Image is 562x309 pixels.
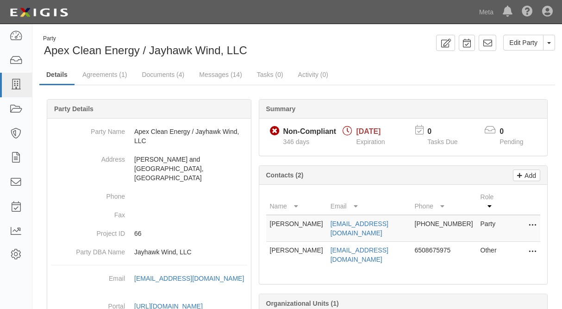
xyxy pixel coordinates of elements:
dt: Party Name [51,122,125,136]
a: Messages (14) [192,65,249,84]
p: 66 [134,229,247,238]
a: Tasks (0) [250,65,290,84]
dt: Party DBA Name [51,243,125,257]
span: Tasks Due [427,138,457,145]
td: 6508675975 [411,242,477,268]
p: 0 [500,126,535,137]
a: Details [39,65,75,85]
b: Summary [266,105,296,113]
span: Since 09/30/2024 [283,138,310,145]
td: Other [477,242,503,268]
th: Name [266,189,327,215]
div: Apex Clean Energy / Jayhawk Wind, LLC [39,35,290,58]
img: logo-5460c22ac91f19d4615b14bd174203de0afe785f0fc80cf4dbbc73dc1793850b.png [7,4,71,21]
span: Apex Clean Energy / Jayhawk Wind, LLC [44,44,247,57]
i: Non-Compliant [270,126,280,136]
dt: Fax [51,206,125,220]
dt: Address [51,150,125,164]
td: [PERSON_NAME] [266,242,327,268]
dd: [PERSON_NAME] and [GEOGRAPHIC_DATA], [GEOGRAPHIC_DATA] [51,150,247,187]
th: Email [327,189,411,215]
p: 0 [427,126,469,137]
a: Documents (4) [135,65,191,84]
td: Party [477,215,503,242]
a: Add [513,170,540,181]
b: Party Details [54,105,94,113]
b: Contacts (2) [266,171,304,179]
span: Expiration [356,138,385,145]
td: [PHONE_NUMBER] [411,215,477,242]
b: Organizational Units (1) [266,300,339,307]
span: [DATE] [356,127,381,135]
a: [EMAIL_ADDRESS][DOMAIN_NAME] [331,220,388,237]
a: Meta [475,3,498,21]
dt: Phone [51,187,125,201]
a: Agreements (1) [75,65,134,84]
th: Role [477,189,503,215]
dt: Project ID [51,224,125,238]
dd: Apex Clean Energy / Jayhawk Wind, LLC [51,122,247,150]
dt: Email [51,269,125,283]
div: Non-Compliant [283,126,337,137]
div: [EMAIL_ADDRESS][DOMAIN_NAME] [134,274,244,283]
span: Pending [500,138,523,145]
a: Edit Party [503,35,543,50]
a: Activity (0) [291,65,335,84]
a: [EMAIL_ADDRESS][DOMAIN_NAME] [134,275,244,291]
p: Add [522,170,536,181]
a: [EMAIL_ADDRESS][DOMAIN_NAME] [331,246,388,263]
i: Help Center - Complianz [522,6,533,18]
p: Jayhawk Wind, LLC [134,247,247,257]
td: [PERSON_NAME] [266,215,327,242]
div: Party [43,35,247,43]
th: Phone [411,189,477,215]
